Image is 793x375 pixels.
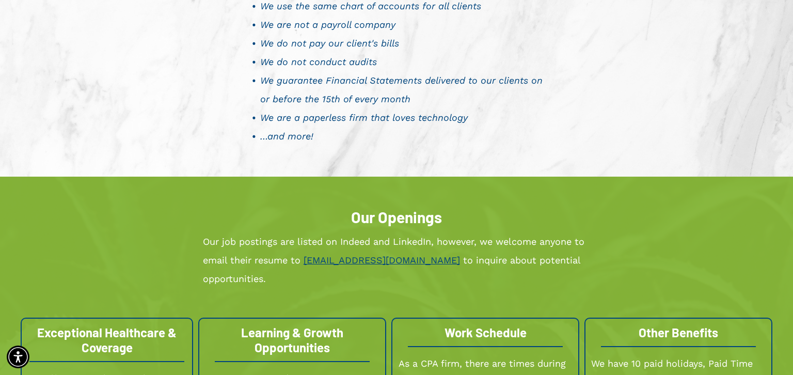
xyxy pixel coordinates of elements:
span: We do not conduct audits [260,56,377,67]
span: Our job postings are listed on Indeed and LinkedIn, however, we welcome anyone to email their res... [203,236,584,265]
span: Work Schedule [445,325,527,340]
div: Accessibility Menu [7,346,29,368]
span: We guarantee Financial Statements delivered to our clients on or before the 15th of every month [260,75,543,104]
span: Learning & Growth Opportunities [241,325,343,355]
span: Other Benefits [639,325,718,340]
span: …and more! [260,131,313,142]
span: We do not pay our client's bills [260,38,399,49]
a: [EMAIL_ADDRESS][DOMAIN_NAME] [304,255,460,265]
span: Exceptional Healthcare & Coverage [37,325,177,355]
span: to inquire about potential opportunities. [203,255,580,284]
span: We use the same chart of accounts for all clients [260,1,481,11]
span: Our Openings [351,208,442,226]
span: We are not a payroll company [260,19,395,30]
span: We are a paperless firm that loves technology [260,112,468,123]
